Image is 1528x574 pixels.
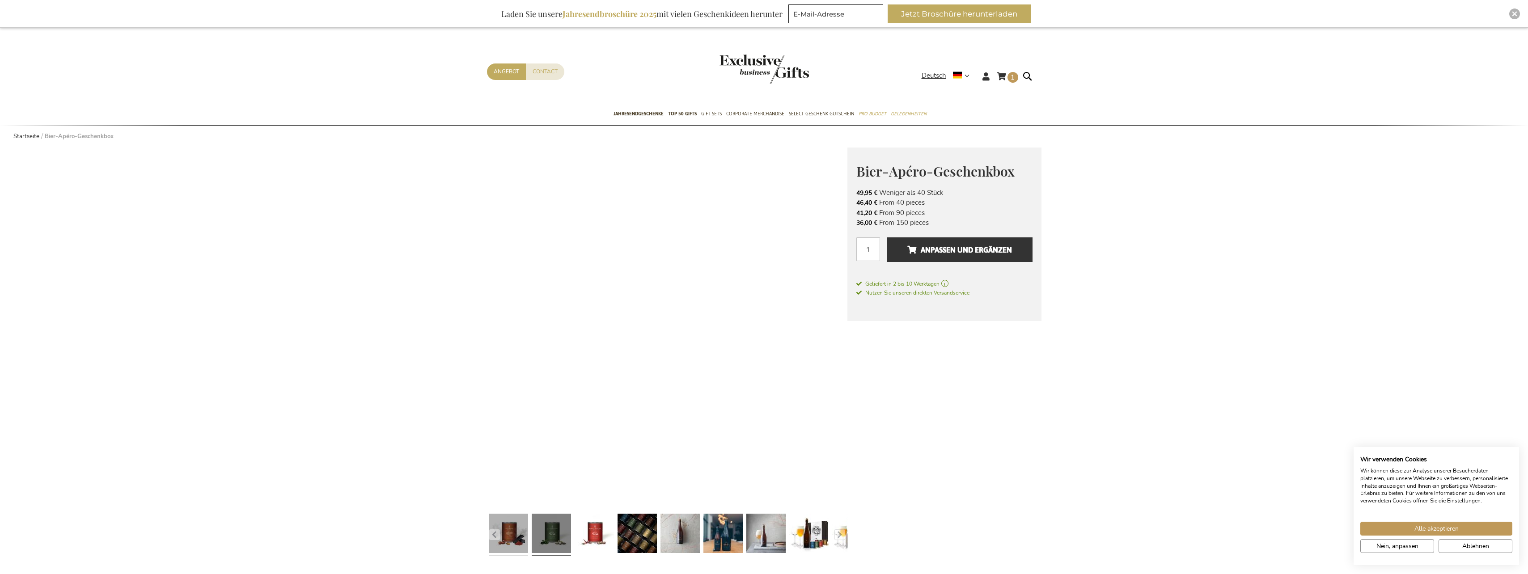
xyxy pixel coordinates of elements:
button: cookie Einstellungen anpassen [1360,539,1434,553]
button: Alle verweigern cookies [1439,539,1512,553]
span: Select Geschenk Gutschein [789,109,854,118]
span: Alle akzeptieren [1414,524,1459,533]
li: Weniger als 40 Stück [856,188,1033,198]
a: Beer Apéro Gift Box [832,510,872,559]
b: Jahresendbroschüre 2025 [563,8,656,19]
span: 41,20 € [856,209,877,217]
a: Angebot [487,63,526,80]
span: Corporate Merchandise [726,109,784,118]
li: From 40 pieces [856,198,1033,207]
a: Geliefert in 2 bis 10 Werktagen [856,280,1033,288]
a: Beer Apéro Gift Box [746,510,786,559]
li: From 90 pieces [856,208,1033,218]
input: E-Mail-Adresse [788,4,883,23]
a: Beer Apéro Gift Box [789,510,829,559]
a: Beer Apéro Gift Box [489,510,528,559]
form: marketing offers and promotions [788,4,886,26]
span: 46,40 € [856,198,877,207]
span: Nutzen Sie unseren direkten Versandservice [856,289,969,296]
p: Wir können diese zur Analyse unserer Besucherdaten platzieren, um unsere Webseite zu verbessern, ... [1360,467,1512,505]
div: Laden Sie unsere mit vielen Geschenkideen herunter [497,4,787,23]
span: Gift Sets [701,109,722,118]
span: 1 [1011,73,1015,82]
strong: Bier-Apéro-Geschenkbox [45,132,114,140]
button: Anpassen und ergänzen [887,237,1032,262]
span: 49,95 € [856,189,877,197]
span: Ablehnen [1462,541,1489,551]
span: Gelegenheiten [891,109,927,118]
li: From 150 pieces [856,218,1033,228]
a: store logo [720,55,764,84]
h2: Wir verwenden Cookies [1360,456,1512,464]
a: Beer Apéro Gift Box [703,510,743,559]
a: Beer Apéro Gift Box [487,148,847,508]
span: Nein, anpassen [1376,541,1418,551]
span: Jahresendgeschenke [614,109,664,118]
button: Akzeptieren Sie alle cookies [1360,522,1512,536]
span: TOP 50 Gifts [668,109,697,118]
a: Beer Apéro Gift Box [532,510,571,559]
span: Deutsch [922,71,946,81]
a: Beer Apéro Gift Box [575,510,614,559]
div: Close [1509,8,1520,19]
a: Contact [526,63,564,80]
a: 1 [997,71,1018,85]
a: Nutzen Sie unseren direkten Versandservice [856,288,969,297]
a: Beer Apéro Gift Box [660,510,700,559]
a: Beer Apéro Gift Box [618,510,657,559]
button: Jetzt Broschüre herunterladen [888,4,1031,23]
input: Menge [856,237,880,261]
img: Exclusive Business gifts logo [720,55,809,84]
span: Anpassen und ergänzen [907,243,1012,257]
span: 36,00 € [856,219,877,227]
a: Startseite [13,132,39,140]
span: Pro Budget [859,109,886,118]
img: Close [1512,11,1517,17]
div: Deutsch [922,71,975,81]
span: Bier-Apéro-Geschenkbox [856,162,1015,180]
